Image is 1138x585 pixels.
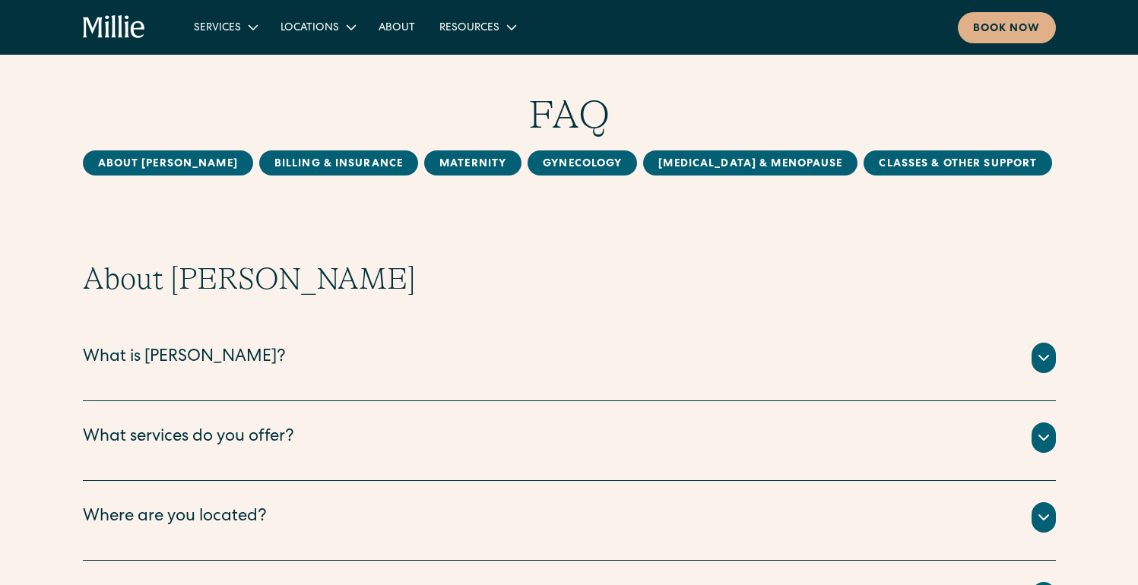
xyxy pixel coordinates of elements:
div: Book now [973,21,1041,37]
div: Resources [439,21,499,36]
a: Classes & Other Support [864,150,1052,175]
a: About [PERSON_NAME] [83,150,253,175]
h1: FAQ [83,91,1056,138]
a: Billing & Insurance [259,150,418,175]
a: Book now [958,12,1056,43]
a: home [83,15,146,40]
div: Services [182,14,268,40]
a: [MEDICAL_DATA] & Menopause [643,150,857,175]
div: Resources [427,14,527,40]
div: Locations [268,14,366,40]
div: What services do you offer? [83,425,294,451]
div: What is [PERSON_NAME]? [83,346,286,371]
a: Gynecology [528,150,637,175]
div: Services [194,21,241,36]
div: Locations [281,21,339,36]
a: MAternity [424,150,521,175]
a: About [366,14,427,40]
h2: About [PERSON_NAME] [83,261,1056,297]
div: Where are you located? [83,505,267,530]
